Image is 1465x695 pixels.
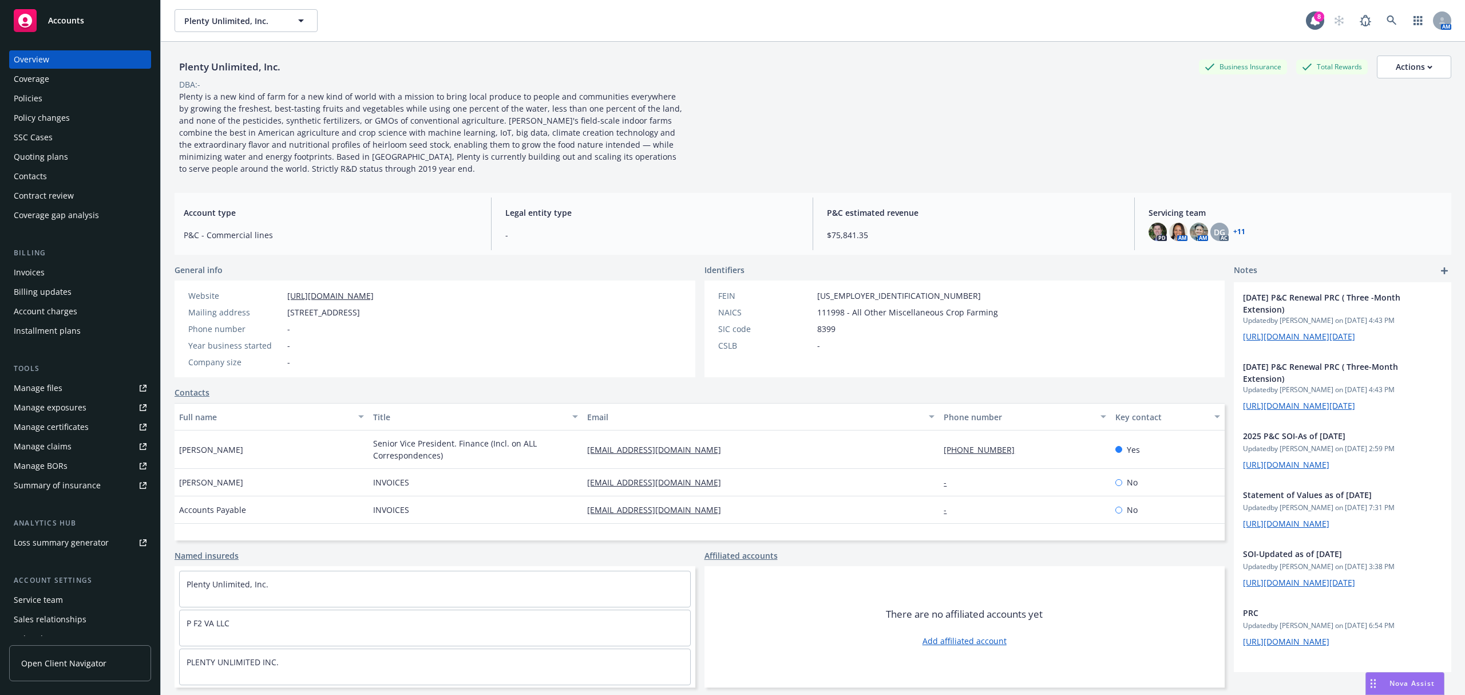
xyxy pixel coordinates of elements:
[9,363,151,374] div: Tools
[179,411,351,423] div: Full name
[1243,459,1329,470] a: [URL][DOMAIN_NAME]
[1243,291,1412,315] span: [DATE] P&C Renewal PRC ( Three -Month Extension)
[1243,315,1442,326] span: Updated by [PERSON_NAME] on [DATE] 4:43 PM
[9,89,151,108] a: Policies
[9,575,151,586] div: Account settings
[14,187,74,205] div: Contract review
[1243,666,1412,678] span: -
[9,457,151,475] a: Manage BORs
[1438,264,1451,278] a: add
[373,504,409,516] span: INVOICES
[9,148,151,166] a: Quoting plans
[1243,385,1442,395] span: Updated by [PERSON_NAME] on [DATE] 4:43 PM
[1243,562,1442,572] span: Updated by [PERSON_NAME] on [DATE] 3:38 PM
[175,550,239,562] a: Named insureds
[1234,539,1451,598] div: SOI-Updated as of [DATE]Updatedby [PERSON_NAME] on [DATE] 3:38 PM[URL][DOMAIN_NAME][DATE]
[1127,476,1138,488] span: No
[188,306,283,318] div: Mailing address
[1234,598,1451,657] div: PRCUpdatedby [PERSON_NAME] on [DATE] 6:54 PM[URL][DOMAIN_NAME]
[175,9,318,32] button: Plenty Unlimited, Inc.
[188,356,283,368] div: Company size
[1389,678,1435,688] span: Nova Assist
[184,229,477,241] span: P&C - Commercial lines
[505,229,799,241] span: -
[14,89,42,108] div: Policies
[187,618,229,629] a: P F2 VA LLC
[1234,282,1451,352] div: [DATE] P&C Renewal PRC ( Three -Month Extension)Updatedby [PERSON_NAME] on [DATE] 4:43 PM[URL][DO...
[817,323,836,335] span: 8399
[14,70,49,88] div: Coverage
[14,283,72,301] div: Billing updates
[718,339,813,352] div: CSLB
[14,418,89,436] div: Manage certificates
[9,476,151,495] a: Summary of insurance
[188,323,283,335] div: Phone number
[1149,207,1442,219] span: Servicing team
[9,187,151,205] a: Contract review
[505,207,799,219] span: Legal entity type
[179,444,243,456] span: [PERSON_NAME]
[922,635,1007,647] a: Add affiliated account
[718,323,813,335] div: SIC code
[817,339,820,352] span: -
[1111,403,1225,431] button: Key contact
[827,207,1120,219] span: P&C estimated revenue
[287,339,290,352] span: -
[9,128,151,147] a: SSC Cases
[1377,56,1451,78] button: Actions
[1127,504,1138,516] span: No
[14,206,99,224] div: Coverage gap analysis
[1407,9,1430,32] a: Switch app
[187,657,279,668] a: PLENTY UNLIMITED INC.
[9,167,151,185] a: Contacts
[9,206,151,224] a: Coverage gap analysis
[287,356,290,368] span: -
[9,534,151,552] a: Loss summary generator
[188,339,283,352] div: Year business started
[1243,607,1412,619] span: PRC
[1380,9,1403,32] a: Search
[9,437,151,456] a: Manage claims
[1243,577,1355,588] a: [URL][DOMAIN_NAME][DATE]
[1169,223,1187,241] img: photo
[48,16,84,25] span: Accounts
[14,167,47,185] div: Contacts
[373,476,409,488] span: INVOICES
[1243,621,1442,631] span: Updated by [PERSON_NAME] on [DATE] 6:54 PM
[175,386,209,398] a: Contacts
[184,15,283,27] span: Plenty Unlimited, Inc.
[188,290,283,302] div: Website
[14,128,53,147] div: SSC Cases
[1190,223,1208,241] img: photo
[817,290,981,302] span: [US_EMPLOYER_IDENTIFICATION_NUMBER]
[1296,60,1368,74] div: Total Rewards
[187,579,268,590] a: Plenty Unlimited, Inc.
[9,70,151,88] a: Coverage
[9,50,151,69] a: Overview
[9,322,151,340] a: Installment plans
[287,290,374,301] a: [URL][DOMAIN_NAME]
[1243,400,1355,411] a: [URL][DOMAIN_NAME][DATE]
[939,403,1110,431] button: Phone number
[1314,11,1324,22] div: 8
[1233,228,1245,235] a: +11
[718,306,813,318] div: NAICS
[175,403,369,431] button: Full name
[587,477,730,488] a: [EMAIL_ADDRESS][DOMAIN_NAME]
[14,630,80,648] div: Related accounts
[9,5,151,37] a: Accounts
[184,207,477,219] span: Account type
[179,504,246,516] span: Accounts Payable
[9,379,151,397] a: Manage files
[1243,430,1412,442] span: 2025 P&C SOI-As of [DATE]
[1243,361,1412,385] span: [DATE] P&C Renewal PRC ( Three-Month Extension)
[9,398,151,417] a: Manage exposures
[1149,223,1167,241] img: photo
[817,306,998,318] span: 111998 - All Other Miscellaneous Crop Farming
[14,50,49,69] div: Overview
[1366,673,1380,694] div: Drag to move
[179,78,200,90] div: DBA: -
[373,411,565,423] div: Title
[1243,636,1329,647] a: [URL][DOMAIN_NAME]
